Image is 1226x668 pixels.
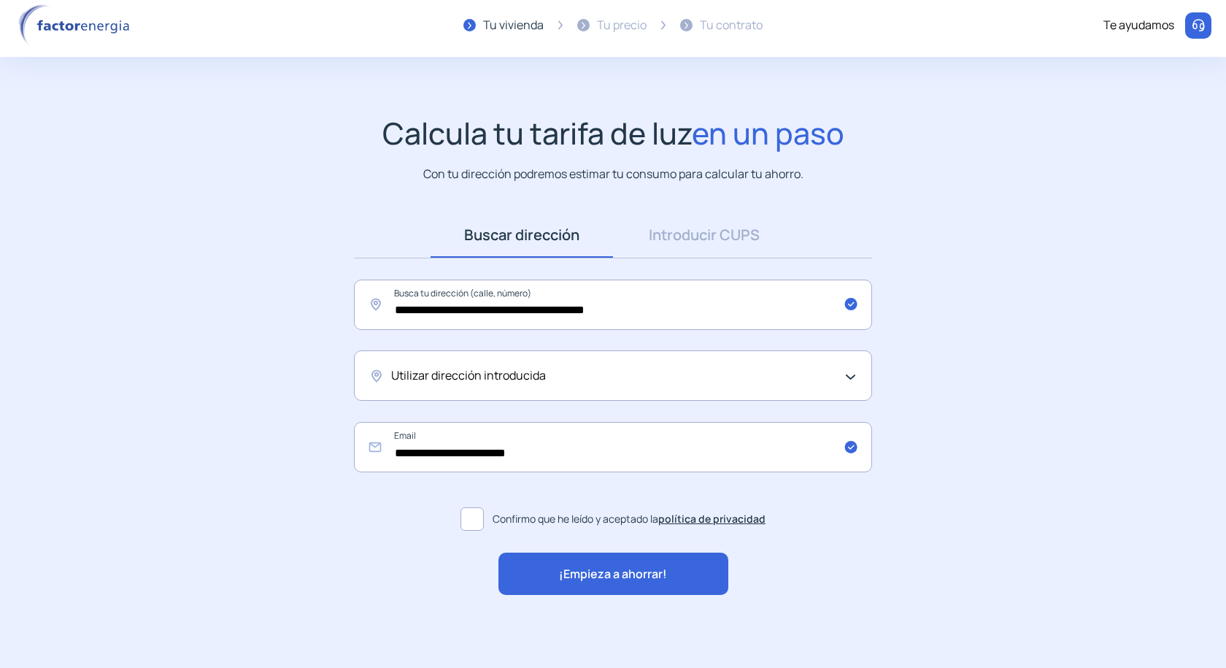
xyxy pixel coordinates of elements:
div: Tu precio [597,16,647,35]
div: Te ayudamos [1103,16,1174,35]
img: llamar [1191,18,1206,33]
span: Utilizar dirección introducida [391,366,546,385]
span: ¡Empieza a ahorrar! [559,565,667,584]
img: logo factor [15,4,139,47]
h1: Calcula tu tarifa de luz [382,115,844,151]
div: Tu vivienda [483,16,544,35]
div: Tu contrato [700,16,763,35]
a: Introducir CUPS [613,212,795,258]
span: en un paso [692,112,844,153]
span: Confirmo que he leído y aceptado la [493,511,766,527]
p: Con tu dirección podremos estimar tu consumo para calcular tu ahorro. [423,165,803,183]
a: política de privacidad [658,512,766,526]
a: Buscar dirección [431,212,613,258]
